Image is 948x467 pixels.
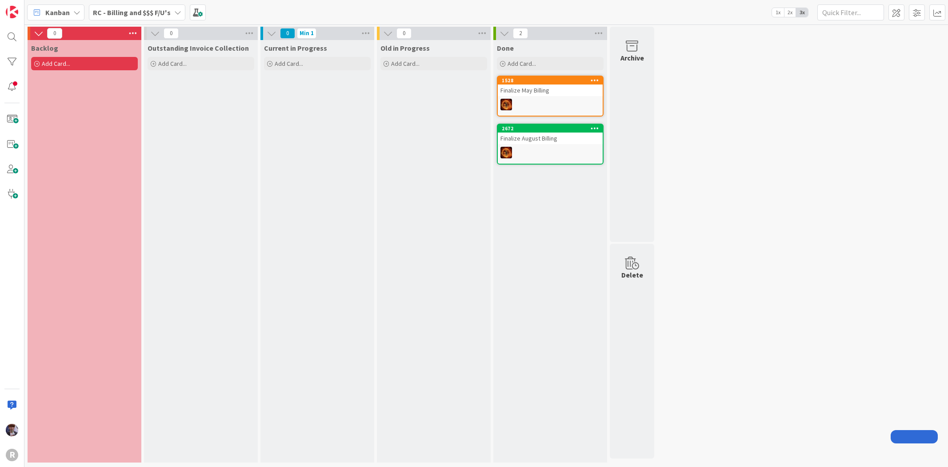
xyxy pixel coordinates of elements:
span: Add Card... [158,60,187,68]
span: 3x [796,8,808,17]
div: Finalize August Billing [498,133,603,144]
div: R [6,449,18,461]
div: Delete [621,270,643,280]
div: TR [498,147,603,158]
div: TR [498,99,603,110]
span: Kanban [45,7,70,18]
div: Archive [620,52,644,63]
span: Current in Progress [264,44,327,52]
b: RC - Billing and $$$ F/U's [93,8,171,17]
div: 2672 [498,125,603,133]
span: Add Card... [275,60,303,68]
input: Quick Filter... [817,4,884,20]
span: 0 [280,28,295,39]
span: Add Card... [391,60,420,68]
span: Old in Progress [380,44,430,52]
span: 0 [164,28,179,39]
img: TR [500,99,512,110]
div: 2672 [502,125,603,132]
span: Outstanding Invoice Collection [148,44,249,52]
div: 2672Finalize August Billing [498,125,603,144]
div: Min 1 [300,31,314,36]
span: Done [497,44,514,52]
div: Finalize May Billing [498,85,603,96]
a: 1528Finalize May BillingTR [497,76,604,117]
span: 2 [513,28,528,39]
img: TR [500,147,512,158]
span: Backlog [31,44,58,52]
span: 1x [772,8,784,17]
span: Add Card... [508,60,536,68]
span: Add Card... [42,60,70,68]
span: 0 [47,28,62,39]
span: 2x [784,8,796,17]
div: 1528Finalize May Billing [498,76,603,96]
img: Visit kanbanzone.com [6,6,18,18]
span: 0 [396,28,412,39]
div: 1528 [502,77,603,84]
div: 1528 [498,76,603,85]
a: 2672Finalize August BillingTR [497,124,604,165]
img: ML [6,424,18,436]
